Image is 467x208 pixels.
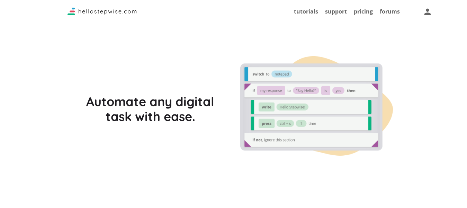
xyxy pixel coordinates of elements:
[68,8,137,15] img: Logo
[68,9,137,17] a: Stepwise
[74,94,227,124] h2: Automate any digital task with ease.
[325,8,347,15] a: support
[354,8,373,15] a: pricing
[240,56,393,156] img: Board
[380,8,400,15] a: forums
[294,8,318,15] a: tutorials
